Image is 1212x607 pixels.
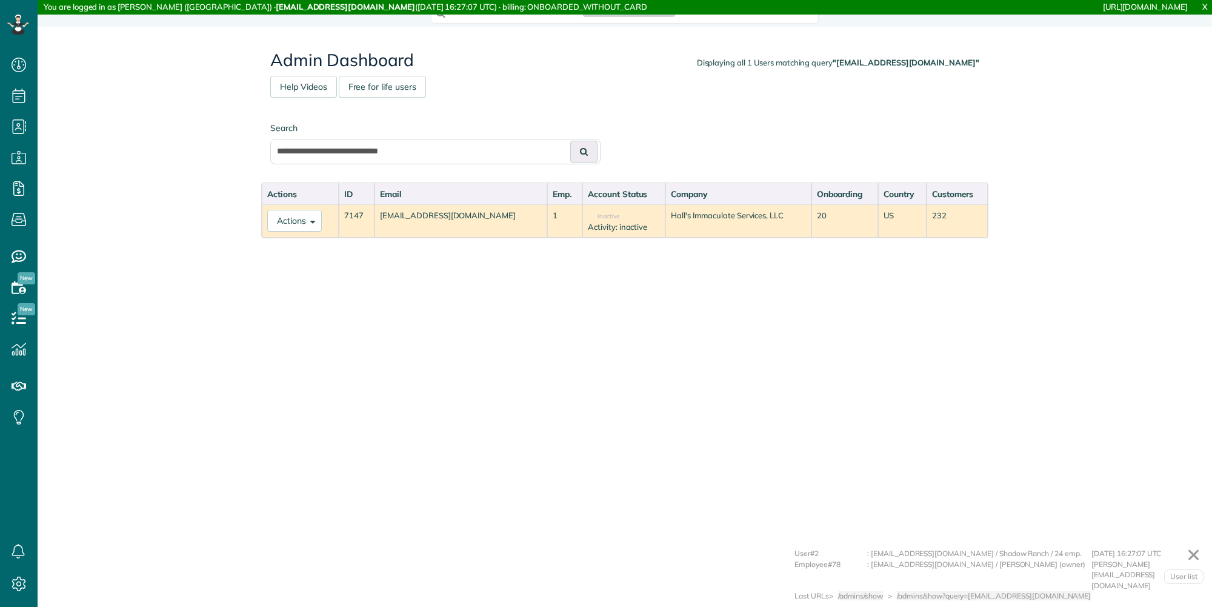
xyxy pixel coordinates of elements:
[794,559,867,591] div: Employee#78
[794,591,829,602] div: Last URLs
[339,76,426,98] a: Free for life users
[833,58,979,67] strong: "[EMAIL_ADDRESS][DOMAIN_NAME]"
[867,548,1091,559] div: : [EMAIL_ADDRESS][DOMAIN_NAME] / Shadow Ranch / 24 emp.
[878,204,927,238] td: US
[1091,559,1200,591] div: [PERSON_NAME][EMAIL_ADDRESS][DOMAIN_NAME]
[838,591,884,600] span: /admins/show
[267,210,322,232] button: Actions
[270,122,601,134] label: Search
[884,188,921,200] div: Country
[588,221,660,233] div: Activity: inactive
[671,188,805,200] div: Company
[1164,569,1204,584] a: User list
[697,57,979,69] div: Displaying all 1 Users matching query
[1103,2,1188,12] a: [URL][DOMAIN_NAME]
[267,188,333,200] div: Actions
[897,591,1091,600] span: /admins/show?query=[EMAIL_ADDRESS][DOMAIN_NAME]
[276,2,415,12] strong: [EMAIL_ADDRESS][DOMAIN_NAME]
[344,188,369,200] div: ID
[817,188,873,200] div: Onboarding
[588,188,660,200] div: Account Status
[270,76,337,98] a: Help Videos
[1180,540,1207,569] a: ✕
[380,188,542,200] div: Email
[794,548,867,559] div: User#2
[375,204,547,238] td: [EMAIL_ADDRESS][DOMAIN_NAME]
[932,188,982,200] div: Customers
[18,272,35,284] span: New
[1091,548,1200,559] div: [DATE] 16:27:07 UTC
[665,204,811,238] td: Hall's Immaculate Services, LLC
[270,51,979,70] h2: Admin Dashboard
[811,204,878,238] td: 20
[18,303,35,315] span: New
[339,204,375,238] td: 7147
[553,188,577,200] div: Emp.
[829,591,1096,602] div: > >
[927,204,988,238] td: 232
[867,559,1091,591] div: : [EMAIL_ADDRESS][DOMAIN_NAME] / [PERSON_NAME] (owner)
[547,204,582,238] td: 1
[588,213,619,220] span: Inactive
